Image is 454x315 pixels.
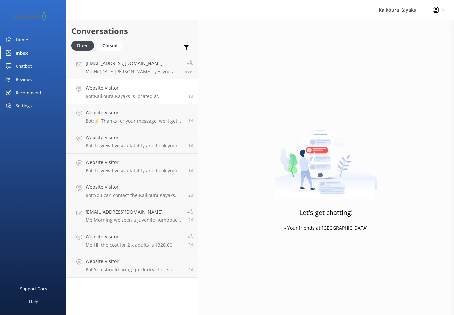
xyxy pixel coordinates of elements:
[66,79,198,104] a: Website VisitorBot:Kaikōura Kayaks is located at [STREET_ADDRESS]. For directions, you can click ...
[86,109,183,116] h4: Website Visitor
[71,42,97,49] a: Open
[188,267,193,272] span: Sep 21 2025 07:25pm (UTC +12:00) Pacific/Auckland
[86,118,183,124] p: Bot: ⚡ Thanks for your message, we'll get back to you as soon as we can. You're also welcome to k...
[86,93,183,99] p: Bot: Kaikōura Kayaks is located at [STREET_ADDRESS]. For directions, you can click on this link: ...
[16,86,41,99] div: Recommend
[66,104,198,129] a: Website VisitorBot:⚡ Thanks for your message, we'll get back to you as soon as we can. You're als...
[66,178,198,203] a: Website VisitorBot:You can contact the Kaikōura Kayaks team at [PHONE_NUMBER] or [PHONE_NUMBER], ...
[275,116,377,199] img: artwork of a man stealing a conversation from at giant smartphone
[97,41,122,51] div: Closed
[86,84,183,92] h4: Website Visitor
[185,68,193,74] span: Sep 26 2025 07:39am (UTC +12:00) Pacific/Auckland
[299,207,353,218] h3: Let's get chatting!
[188,93,193,99] span: Sep 25 2025 02:11am (UTC +12:00) Pacific/Auckland
[29,295,38,308] div: Help
[188,242,193,248] span: Sep 22 2025 09:19am (UTC +12:00) Pacific/Auckland
[86,258,183,265] h4: Website Visitor
[86,267,183,273] p: Bot: You should bring quick-dry shorts or light pants, a light quick-dry or activewear top, sungl...
[16,59,32,73] div: Chatbot
[16,73,32,86] div: Reviews
[188,168,193,173] span: Sep 24 2025 01:40pm (UTC +12:00) Pacific/Auckland
[71,41,94,51] div: Open
[66,228,198,253] a: Website VisitorMe:Hi, the cost for 2 x adults is $320.003d
[66,129,198,154] a: Website VisitorBot:To view live availability and book your tour, please visit [URL][DOMAIN_NAME].1d
[86,168,183,174] p: Bot: To view live availability and book your tour, please visit [URL][DOMAIN_NAME].
[86,242,172,248] p: Me: Hi, the cost for 2 x adults is $320.00
[86,134,183,141] h4: Website Visitor
[188,143,193,148] span: Sep 24 2025 01:43pm (UTC +12:00) Pacific/Auckland
[86,217,182,223] p: Me: Morning we seen a juvenile humpback whale [DATE]:)
[16,99,32,112] div: Settings
[284,224,368,232] p: - Your friends at [GEOGRAPHIC_DATA]
[86,69,180,75] p: Me: Hi [DATE][PERSON_NAME], yes you are all booked for the [DATE] for 4 x adults, check in time i...
[10,11,48,22] img: 2-1647550015.png
[20,282,47,295] div: Support Docs
[71,25,193,37] h2: Conversations
[86,143,183,149] p: Bot: To view live availability and book your tour, please visit [URL][DOMAIN_NAME].
[16,46,28,59] div: Inbox
[188,192,193,198] span: Sep 23 2025 10:24pm (UTC +12:00) Pacific/Auckland
[86,208,182,216] h4: [EMAIL_ADDRESS][DOMAIN_NAME]
[86,233,172,240] h4: Website Visitor
[66,154,198,178] a: Website VisitorBot:To view live availability and book your tour, please visit [URL][DOMAIN_NAME].1d
[86,60,180,67] h4: [EMAIL_ADDRESS][DOMAIN_NAME]
[86,183,183,191] h4: Website Visitor
[188,217,193,223] span: Sep 23 2025 08:11am (UTC +12:00) Pacific/Auckland
[188,118,193,124] span: Sep 24 2025 06:14pm (UTC +12:00) Pacific/Auckland
[66,253,198,278] a: Website VisitorBot:You should bring quick-dry shorts or light pants, a light quick-dry or activew...
[86,192,183,198] p: Bot: You can contact the Kaikōura Kayaks team at [PHONE_NUMBER] or [PHONE_NUMBER], or email them ...
[16,33,28,46] div: Home
[66,55,198,79] a: [EMAIL_ADDRESS][DOMAIN_NAME]Me:Hi [DATE][PERSON_NAME], yes you are all booked for the [DATE] for ...
[86,159,183,166] h4: Website Visitor
[66,203,198,228] a: [EMAIL_ADDRESS][DOMAIN_NAME]Me:Morning we seen a juvenile humpback whale [DATE]:)2d
[97,42,126,49] a: Closed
